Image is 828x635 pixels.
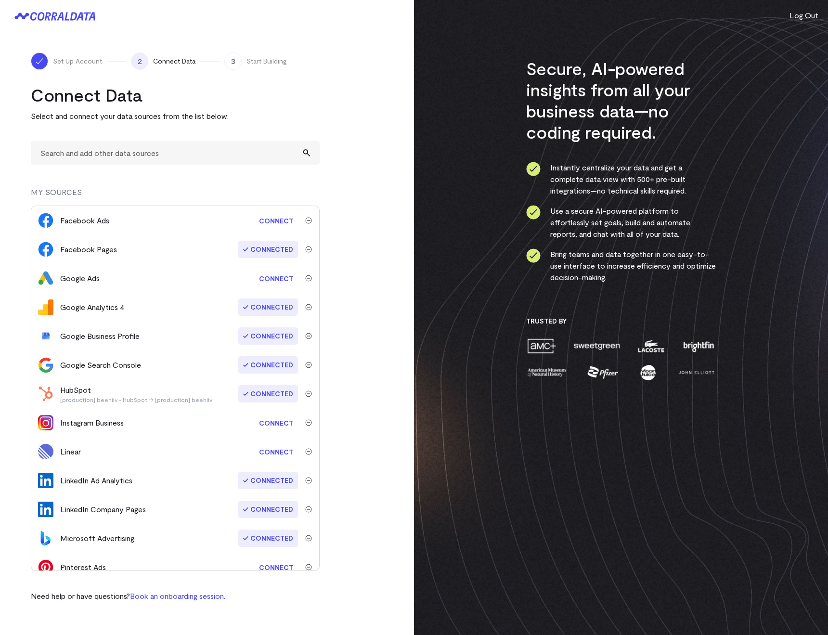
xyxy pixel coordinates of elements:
img: ico-check-circle-0286c843c050abce574082beb609b3a87e49000e2dbcf9c8d101413686918542.svg [526,162,541,176]
a: Connect [254,443,298,461]
a: Connect [254,558,298,576]
img: trash-ca1c80e1d16ab71a5036b7411d6fcb154f9f8364eee40f9fb4e52941a92a1061.svg [305,448,312,455]
img: ico-check-white-f112bc9ae5b8eaea75d262091fbd3bded7988777ca43907c4685e8c0583e79cb.svg [35,56,44,66]
img: ico-check-circle-0286c843c050abce574082beb609b3a87e49000e2dbcf9c8d101413686918542.svg [526,248,541,263]
span: Connected [238,241,298,258]
img: sweetgreen-51a9cfd6e7f577b5d2973e4b74db2d3c444f7f1023d7d3914010f7123f825463.png [573,337,621,354]
img: trash-ca1c80e1d16ab71a5036b7411d6fcb154f9f8364eee40f9fb4e52941a92a1061.svg [305,477,312,484]
img: amnh-fc366fa550d3bbd8e1e85a3040e65cc9710d0bea3abcf147aa05e3a03bbbee56.png [526,364,568,381]
span: Connected [238,472,298,489]
span: Connected [238,327,298,345]
img: trash-ca1c80e1d16ab71a5036b7411d6fcb154f9f8364eee40f9fb4e52941a92a1061.svg [305,419,312,426]
img: google_business_profile-987d57e80d0c97a3d115d3a001b420895f7497ae124a8e7482482ae21f14cc68.svg [38,328,53,344]
img: google_ads-1b58f43bd7feffc8709b649899e0ff922d69da16945e3967161387f108ed8d2f.png [38,271,53,286]
div: Pinterest Ads [60,561,106,573]
img: amc-451ba355745a1e68da4dd692ff574243e675d7a235672d558af61b69e36ec7f3.png [526,337,557,354]
img: brightfin-814104a60bf555cbdbde4872c1947232c4c7b64b86a6714597b672683d806f7b.png [681,337,716,354]
span: Connect Data [153,56,195,66]
li: Bring teams and data together in one easy-to-use interface to increase efficiency and optimize de... [526,248,716,283]
h3: Secure, AI-powered insights from all your business data—no coding required. [526,58,716,143]
li: Use a secure AI-powered platform to effortlessly set goals, build and automate reports, and chat ... [526,205,716,240]
div: MY SOURCES [31,186,320,206]
img: trash-ca1c80e1d16ab71a5036b7411d6fcb154f9f8364eee40f9fb4e52941a92a1061.svg [305,564,312,570]
img: trash-ca1c80e1d16ab71a5036b7411d6fcb154f9f8364eee40f9fb4e52941a92a1061.svg [305,506,312,513]
a: Connect [254,212,298,230]
span: Connected [238,501,298,518]
button: Log Out [789,10,818,21]
div: Google Ads [60,272,100,284]
img: john-elliott-7c54b8592a34f024266a72de9d15afc68813465291e207b7f02fde802b847052.png [677,364,716,381]
div: Google Analytics 4 [60,301,125,313]
span: Connected [238,385,298,402]
img: trash-ca1c80e1d16ab71a5036b7411d6fcb154f9f8364eee40f9fb4e52941a92a1061.svg [305,362,312,368]
span: Connected [238,298,298,316]
img: pfizer-ec50623584d330049e431703d0cb127f675ce31f452716a68c3f54c01096e829.png [586,364,620,381]
img: trash-ca1c80e1d16ab71a5036b7411d6fcb154f9f8364eee40f9fb4e52941a92a1061.svg [305,275,312,282]
h3: Trusted By [526,317,716,325]
a: Book an onboarding session. [130,591,225,600]
img: trash-ca1c80e1d16ab71a5036b7411d6fcb154f9f8364eee40f9fb4e52941a92a1061.svg [305,246,312,253]
img: hubspot-28a699e17be13537f0dc07bee57d77425922784b47aa2eec00fc7ace4109f1b3.svg [38,386,53,402]
h2: Connect Data [31,84,320,105]
img: facebook_pages-70f54adf8324fd366a4dad5aa4e8dc3a193daeb41612ad8aba5915164cc799be.svg [38,242,53,257]
img: linkedin_company_pages-b1e3589254db7e2a500e6d5bf85763041ce7a9f9b4d0075ed1f55c64a1439ac2.svg [38,502,53,517]
a: Connect [254,414,298,432]
img: bingads-f583b16924f9e57cb5342d357a3b3fdd97369e6c32e03b78e09138e8a2ad6ace.svg [38,531,53,546]
span: 3 [224,52,242,70]
img: trash-ca1c80e1d16ab71a5036b7411d6fcb154f9f8364eee40f9fb4e52941a92a1061.svg [305,535,312,542]
div: LinkedIn Ad Analytics [60,475,132,486]
div: Facebook Pages [60,244,117,255]
div: LinkedIn Company Pages [60,504,146,515]
img: linkedin_ads-b1e3589254db7e2a500e6d5bf85763041ce7a9f9b4d0075ed1f55c64a1439ac2.svg [38,473,53,488]
div: HubSpot [60,384,212,403]
li: Instantly centralize your data and get a complete data view with 500+ pre-built integrations—no t... [526,162,716,196]
p: [production] beehiiv - HubSpot → [production] beehiiv [60,396,212,403]
img: trash-ca1c80e1d16ab71a5036b7411d6fcb154f9f8364eee40f9fb4e52941a92a1061.svg [305,390,312,397]
p: Need help or have questions? [31,590,225,602]
div: Google Business Profile [60,330,140,342]
img: google_analytics_4-af95736585ff006dccf00a144f3794cd882968af2392a98079f30de86c91a2ed.png [38,299,53,315]
img: linear-a29f06c8d683a81265edc91563cee3c99c2aa54e6047ba7af98a811f386c4936.svg [38,444,53,459]
div: Google Search Console [60,359,141,371]
div: Linear [60,446,81,457]
a: Connect [254,270,298,287]
span: Start Building [246,56,287,66]
img: moon-juice-8ce53f195c39be87c9a230f0550ad6397bce459ce93e102f0ba2bdfd7b7a5226.png [638,364,658,381]
div: Microsoft Advertising [60,532,134,544]
img: pinterest_ads-7ba79652e2fe76c7858d03c2926491395f16fc5dcadaecca15c434bea5bc0092.svg [38,559,53,575]
span: Connected [238,530,298,547]
img: ico-check-circle-0286c843c050abce574082beb609b3a87e49000e2dbcf9c8d101413686918542.svg [526,205,541,220]
img: trash-ca1c80e1d16ab71a5036b7411d6fcb154f9f8364eee40f9fb4e52941a92a1061.svg [305,304,312,311]
input: Search and add other data sources [31,141,320,165]
img: trash-ca1c80e1d16ab71a5036b7411d6fcb154f9f8364eee40f9fb4e52941a92a1061.svg [305,217,312,224]
div: Facebook Ads [60,215,109,226]
img: instagram_business-8a31cb811ec4124dbc53fe1cc079c11b0411529ef18d263e2301c427fbf96dd4.png [38,415,53,430]
img: trash-ca1c80e1d16ab71a5036b7411d6fcb154f9f8364eee40f9fb4e52941a92a1061.svg [305,333,312,339]
img: google_search_console-533018f47109e27854675e05648670b4c91e2b0b85dcd29c19f4119de3c9a0a5.svg [38,357,53,373]
img: facebook_ads-70f54adf8324fd366a4dad5aa4e8dc3a193daeb41612ad8aba5915164cc799be.svg [38,213,53,228]
div: Instagram Business [60,417,124,428]
span: 2 [131,52,148,70]
p: Select and connect your data sources from the list below. [31,110,320,122]
span: Set Up Account [53,56,102,66]
img: lacoste-ee8d7bb45e342e37306c36566003b9a215fb06da44313bcf359925cbd6d27eb6.png [637,337,665,354]
span: Connected [238,356,298,374]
